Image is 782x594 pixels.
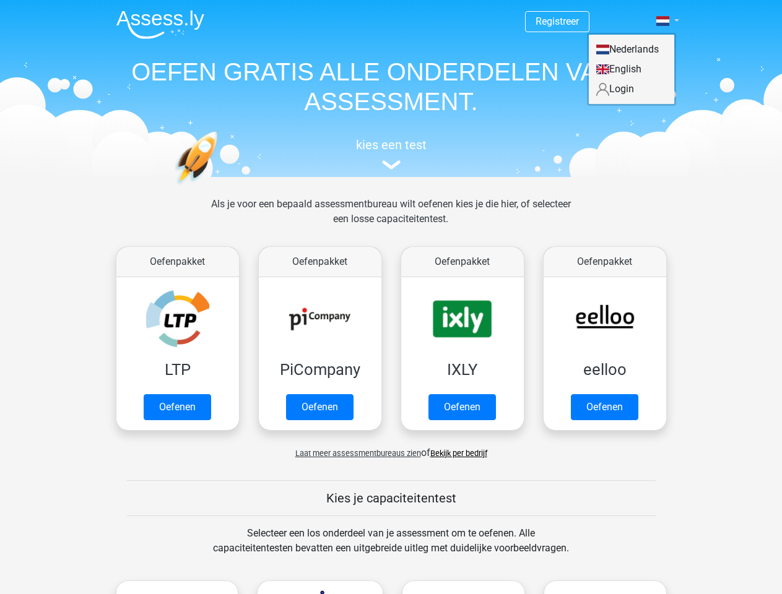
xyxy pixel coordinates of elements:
img: oefenen [175,131,266,243]
a: Nederlands [589,40,674,59]
span: Laat meer assessmentbureaus zien [295,449,421,458]
h1: OEFEN GRATIS ALLE ONDERDELEN VAN JE ASSESSMENT. [106,57,676,116]
a: Oefenen [144,394,211,420]
a: Registreer [536,15,579,27]
div: Selecteer een los onderdeel van je assessment om te oefenen. Alle capaciteitentesten bevatten een... [201,526,581,570]
img: assessment [382,160,401,170]
a: Oefenen [571,394,638,420]
a: Bekijk per bedrijf [430,449,487,458]
h5: kies een test [106,137,676,152]
img: Assessly [116,10,204,39]
a: Oefenen [428,394,496,420]
a: English [589,59,674,79]
a: Oefenen [286,394,354,420]
a: Login [589,79,674,99]
a: kies een test [106,137,676,170]
div: of [106,436,676,460]
div: Als je voor een bepaald assessmentbureau wilt oefenen kies je die hier, of selecteer een losse ca... [201,197,581,241]
h5: Kies je capaciteitentest [127,491,656,506]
